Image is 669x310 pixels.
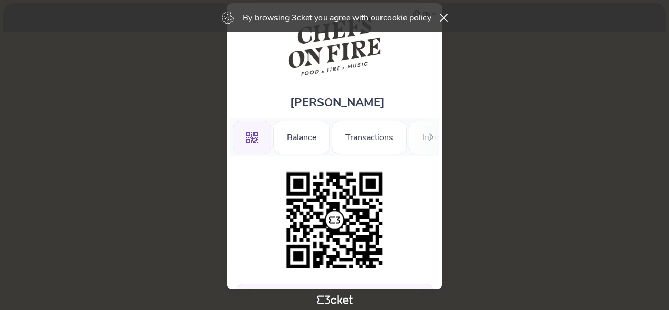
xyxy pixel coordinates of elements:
div: Transactions [332,121,407,154]
span: [PERSON_NAME] [290,95,385,110]
p: By browsing 3cket you agree with our [243,12,431,24]
img: Chefs on Fire Cascais 2025 [287,14,382,79]
img: 07015375dedb4f4d8ce4ba8e81a78814.png [281,167,388,273]
a: Balance [273,131,330,142]
div: Balance [273,121,330,154]
a: Transactions [332,131,407,142]
a: cookie policy [383,12,431,24]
